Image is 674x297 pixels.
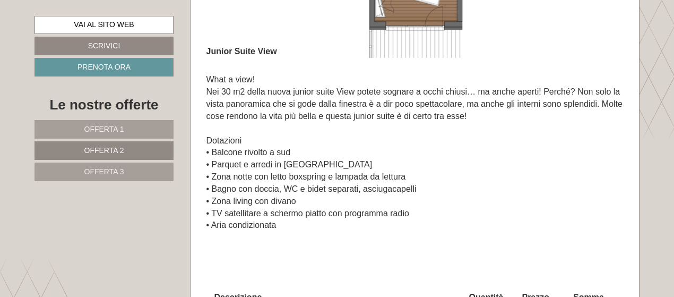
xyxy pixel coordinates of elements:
a: Prenota ora [34,58,174,77]
p: What a view! Nei 30 m2 della nuova junior suite View potete sognare a occhi chiusi… ma anche aper... [206,74,624,244]
a: Vai al sito web [34,16,174,34]
div: Le nostre offerte [34,95,174,115]
span: Offerta 3 [84,167,124,176]
span: Offerta 2 [84,146,124,155]
div: Junior Suite View [206,38,293,58]
a: Scrivici [34,37,174,55]
span: Offerta 1 [84,125,124,133]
